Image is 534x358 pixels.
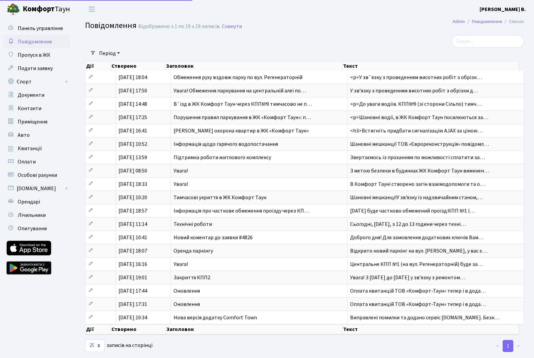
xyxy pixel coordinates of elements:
span: Інформація щодо гарячого водопостачання [174,140,278,148]
a: Повідомлення [472,18,502,25]
a: Подати заявку [3,62,70,75]
span: [DATE] 10:52 [118,140,147,148]
span: [PERSON_NAME] охорона квартир в ЖК «Комфорт Таун» [174,127,309,134]
span: Таун [23,4,70,15]
span: Контакти [18,105,41,112]
span: Приміщення [18,118,47,125]
span: <p>Шановні водії, в ЖК Комфорт Таун посилюються за… [350,114,488,121]
span: <p>До уваги водіїв. КПП№9 (зі сторони Сільпо) тимч… [350,100,482,108]
span: Опитування [18,225,47,232]
span: Оренда паркінгу [174,247,213,255]
span: Тимчасові укриття в ЖК Комфорт Таун [174,194,266,201]
span: [DATE] буде частково обмежений проїзд:КПП №1 (… [350,207,475,215]
span: [DATE] 16:41 [118,127,147,134]
a: [PERSON_NAME] В. [480,5,526,13]
span: <p>У зв`язку з проведенням висотних робіт з обрізк… [350,74,482,81]
img: logo.png [7,3,20,16]
span: Відкрито новий паркінг на вул. [PERSON_NAME], у вас є… [350,247,487,255]
span: Підтримка роботи житлового комплексу [174,154,271,161]
span: Оновлення [174,301,200,308]
span: Увага! З [DATE] до [DATE] у зв’язку з ремонтом… [350,274,465,281]
span: <h3>Встигніть придбати сигналізацію AJAX за ціною… [350,127,483,134]
a: Приміщення [3,115,70,128]
b: Комфорт [23,4,55,14]
span: Інформація про часткове обмеження проїзду через КП… [174,207,309,215]
nav: breadcrumb [443,15,534,29]
a: Документи [3,88,70,102]
span: Авто [18,131,30,139]
span: Панель управління [18,25,63,32]
span: У звʼязку з проведенням висотних робіт з обрізки д… [350,87,478,94]
span: Оплата квитанцій ТОВ «Комфорт-Таун» тепер і в дода… [350,301,486,308]
a: Орендарі [3,195,70,209]
b: [PERSON_NAME] В. [480,6,526,13]
span: [DATE] 10:34 [118,314,147,321]
span: Повідомлення [85,20,137,31]
button: Переключити навігацію [83,4,100,15]
span: Сьогодні, [DATE], з 12 до 13 години через техні… [350,221,466,228]
span: [DATE] 18:57 [118,207,147,215]
span: Новий коментар до заявки #4826 [174,234,253,241]
a: 1 [503,340,513,352]
span: Подати заявку [18,65,53,72]
a: Період [96,48,122,59]
a: Авто [3,128,70,142]
span: Шановні мешканці!У зв'язку із надзвичайним станом,… [350,194,483,201]
a: Квитанції [3,142,70,155]
span: Пропуск в ЖК [18,51,50,59]
a: [DOMAIN_NAME] [3,182,70,195]
span: Звертаємось із проханням по можливості сплатити за… [350,154,485,161]
span: Увага! Обмеження паркування на центральній алеї по… [174,87,306,94]
span: [DATE] 17:50 [118,87,147,94]
span: Квитанції [18,145,42,152]
span: Особові рахунки [18,171,57,179]
span: Шановні мешканці! ТОВ «Єврореконструкція» повідомл… [350,140,489,148]
span: [DATE] 14:48 [118,100,147,108]
a: Спорт [3,75,70,88]
span: [DATE] 17:44 [118,287,147,295]
th: Створено [111,61,166,71]
th: Дії [85,61,111,71]
span: [DATE] 08:50 [118,167,147,174]
span: Доброго дня! Для замовлення додаткових ключів Вам… [350,234,484,241]
span: Увага! [174,261,188,268]
span: [DATE] 18:33 [118,181,147,188]
span: Технічні роботи [174,221,212,228]
span: В Комфорт Тауні створено загін взаємодопомоги та о… [350,181,485,188]
input: Пошук... [452,35,524,48]
a: Лічильники [3,209,70,222]
a: Оплати [3,155,70,168]
th: Створено [111,324,166,334]
div: Відображено з 1 по 19 з 19 записів. [138,23,221,30]
span: [DATE] 18:07 [118,247,147,255]
a: Панель управління [3,22,70,35]
a: Admin [453,18,465,25]
a: Особові рахунки [3,168,70,182]
span: Увага! [174,167,188,174]
th: Заголовок [166,324,343,334]
span: Порушення правил паркування в ЖК «Комфорт Таун»: п… [174,114,311,121]
li: Список [502,18,524,25]
th: Текст [342,61,519,71]
span: [DATE] 13:59 [118,154,147,161]
span: Закриття КПП2 [174,274,210,281]
a: Контакти [3,102,70,115]
span: В`їзд в ЖК Комфорт Таун через КПП№9 тимчасово не п… [174,100,312,108]
span: [DATE] 11:14 [118,221,147,228]
span: [DATE] 17:25 [118,114,147,121]
a: Скинути [222,23,242,30]
span: Повідомлення [18,38,52,45]
span: Оплата квитанцій ТОВ «Комфорт-Таун» тепер і в дода… [350,287,486,295]
span: З метою безпеки в будинках ЖК Комфорт Таун вимкнен… [350,167,489,174]
span: Нова версія додатку Comfort Town [174,314,257,321]
a: Опитування [3,222,70,235]
a: Повідомлення [3,35,70,48]
span: Лічильники [18,212,46,219]
span: Центральне КПП №1 (на вул. Регенераторній) буде за… [350,261,483,268]
span: [DATE] 17:31 [118,301,147,308]
th: Заголовок [166,61,342,71]
label: записів на сторінці [85,339,153,352]
span: Документи [18,91,44,99]
span: [DATE] 18:04 [118,74,147,81]
span: [DATE] 19:01 [118,274,147,281]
